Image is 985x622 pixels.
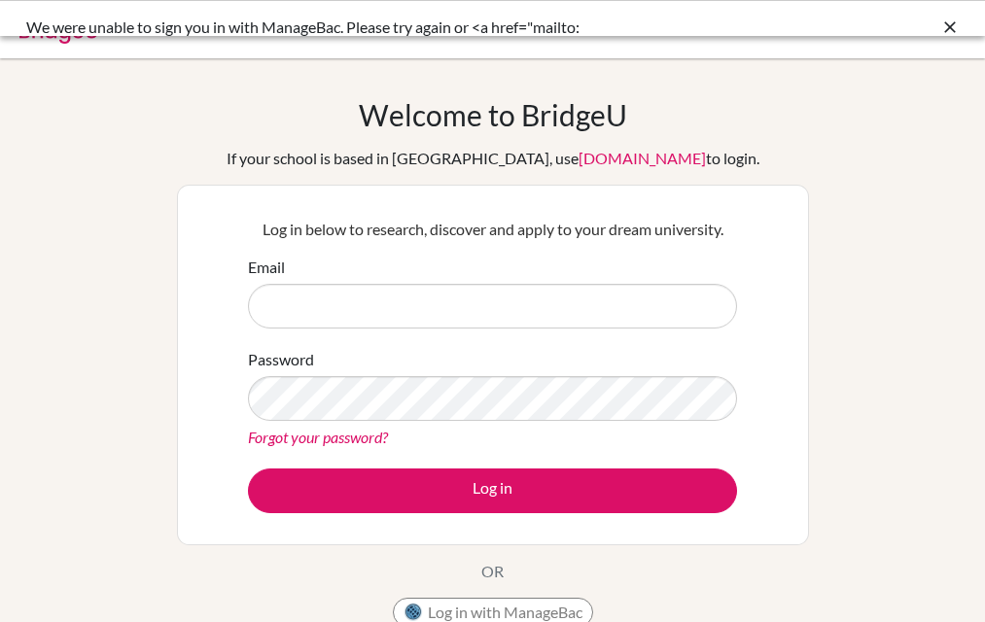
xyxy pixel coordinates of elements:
div: We were unable to sign you in with ManageBac. Please try again or <a href="mailto:[EMAIL_ADDRESS]... [26,16,668,62]
p: Log in below to research, discover and apply to your dream university. [248,218,737,241]
a: [DOMAIN_NAME] [579,149,706,167]
a: Forgot your password? [248,428,388,446]
p: OR [481,560,504,583]
div: If your school is based in [GEOGRAPHIC_DATA], use to login. [227,147,759,170]
label: Email [248,256,285,279]
label: Password [248,348,314,371]
button: Log in [248,468,737,513]
h1: Welcome to BridgeU [359,97,627,132]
